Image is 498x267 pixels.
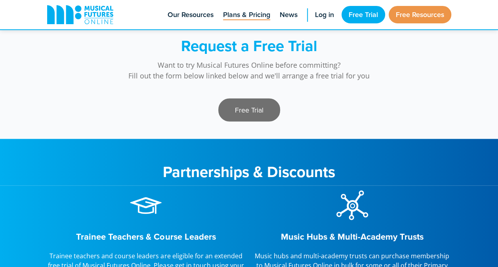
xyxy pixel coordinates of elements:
[342,6,385,23] a: Free Trial
[95,37,404,55] h2: Request a Free Trial
[47,230,245,243] p: Trainee Teachers & Course Leaders
[253,230,451,243] p: Music Hubs & Multi-Academy Trusts
[218,99,280,122] a: Free Trial
[95,55,404,81] p: Want to try Musical Futures Online before committing? Fill out the form below linked below and we...
[315,10,334,20] span: Log in
[336,190,368,221] img: Hubs
[163,161,335,183] strong: Partnerships & Discounts
[130,190,162,221] img: Trainee Teachers
[389,6,451,23] a: Free Resources
[168,10,214,20] span: Our Resources
[223,10,270,20] span: Plans & Pricing
[280,10,298,20] span: News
